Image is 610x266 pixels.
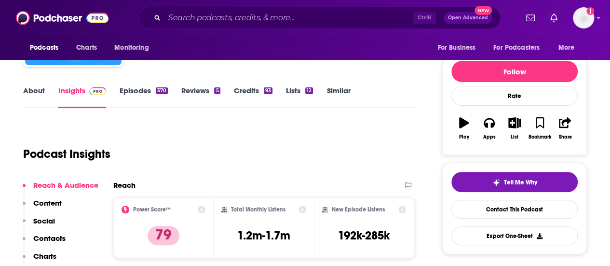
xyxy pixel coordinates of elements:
button: open menu [431,39,488,57]
div: Share [558,134,571,140]
button: Social [23,216,55,234]
button: List [502,111,527,146]
button: open menu [23,39,71,57]
h2: Total Monthly Listens [231,206,285,213]
div: Search podcasts, credits, & more... [138,7,501,29]
button: Share [553,111,578,146]
span: Charts [76,41,97,55]
a: Episodes370 [120,86,168,108]
button: open menu [487,39,554,57]
p: Charts [33,252,56,261]
button: Bookmark [527,111,552,146]
h3: 192k-285k [338,228,390,243]
a: Reviews5 [181,86,220,108]
a: Show notifications dropdown [546,10,561,26]
svg: Add a profile image [586,7,594,15]
h2: Reach [113,181,136,190]
p: Social [33,216,55,225]
a: Charts [70,39,103,57]
input: Search podcasts, credits, & more... [164,10,413,26]
button: Export One-Sheet [451,226,578,245]
a: Similar [326,86,350,108]
p: Content [33,198,62,208]
span: Ctrl K [413,12,436,24]
button: Reach & Audience [23,181,98,198]
button: open menu [108,39,161,57]
a: Contact This Podcast [451,200,578,219]
button: Play [451,111,476,146]
div: Bookmark [529,134,551,140]
div: Play [459,134,469,140]
button: tell me why sparkleTell Me Why [451,172,578,192]
button: Follow [451,61,578,82]
img: tell me why sparkle [492,179,500,186]
img: User Profile [573,7,594,28]
span: New [474,6,492,15]
span: For Podcasters [493,41,540,55]
h1: Podcast Insights [23,147,110,161]
button: Apps [476,111,502,146]
button: open menu [552,39,587,57]
div: 12 [305,87,313,94]
h3: 1.2m-1.7m [237,228,290,243]
img: Podchaser Pro [89,87,106,95]
div: 93 [264,87,272,94]
p: Reach & Audience [33,181,98,190]
span: Logged in as calellac [573,7,594,28]
span: Open Advanced [448,15,488,20]
div: Rate [451,86,578,106]
a: InsightsPodchaser Pro [58,86,106,108]
a: About [23,86,45,108]
span: Tell Me Why [504,179,537,186]
button: Content [23,198,62,216]
button: Show profile menu [573,7,594,28]
h2: Power Score™ [133,206,171,213]
div: List [511,134,518,140]
p: 79 [148,226,179,245]
div: Apps [483,134,496,140]
span: Monitoring [114,41,149,55]
p: Contacts [33,234,66,243]
span: More [558,41,575,55]
div: 370 [156,87,168,94]
h2: New Episode Listens [332,206,385,213]
div: 5 [214,87,220,94]
a: Show notifications dropdown [522,10,539,26]
button: Open AdvancedNew [444,12,492,24]
span: For Business [437,41,475,55]
img: Podchaser - Follow, Share and Rate Podcasts [16,9,108,27]
a: Lists12 [286,86,313,108]
span: Podcasts [30,41,58,55]
button: Contacts [23,234,66,252]
a: Credits93 [234,86,272,108]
